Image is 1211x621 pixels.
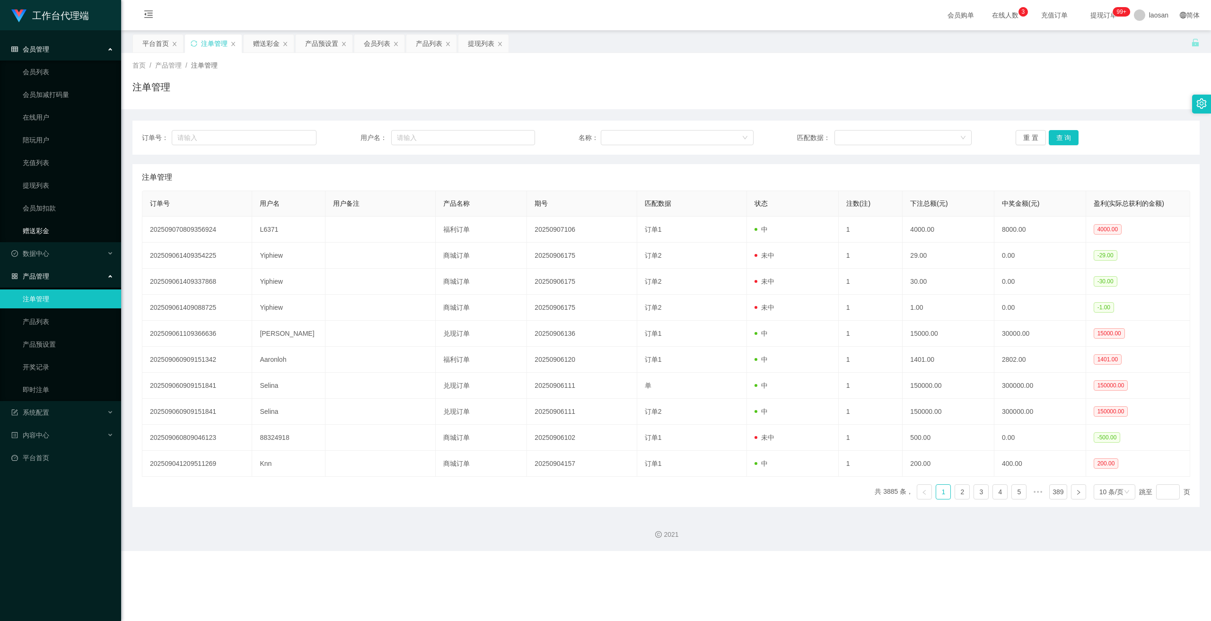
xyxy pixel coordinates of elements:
td: 1 [839,217,903,243]
td: 20250906102 [527,425,637,451]
td: 0.00 [994,425,1086,451]
td: 1 [839,399,903,425]
a: 3 [974,485,988,499]
span: -1.00 [1094,302,1114,313]
td: 商城订单 [436,269,527,295]
span: 产品管理 [155,61,182,69]
span: 未中 [755,304,774,311]
div: 2021 [129,530,1203,540]
span: 中 [755,382,768,389]
i: 图标: down [742,135,748,141]
td: 29.00 [903,243,994,269]
a: 在线用户 [23,108,114,127]
i: 图标: close [497,41,503,47]
td: 1 [839,321,903,347]
td: 202509060909151841 [142,399,252,425]
td: 商城订单 [436,295,527,321]
span: 订单1 [645,434,662,441]
div: 10 条/页 [1099,485,1123,499]
td: 2802.00 [994,347,1086,373]
a: 会员加减打码量 [23,85,114,104]
sup: 1101 [1113,7,1130,17]
span: 系统配置 [11,409,49,416]
span: 订单2 [645,304,662,311]
button: 查 询 [1049,130,1079,145]
td: Knn [252,451,325,477]
td: 20250906120 [527,347,637,373]
span: 用户名 [260,200,280,207]
i: 图标: form [11,409,18,416]
td: 202509061409354225 [142,243,252,269]
td: 1.00 [903,295,994,321]
td: 30.00 [903,269,994,295]
span: 150000.00 [1094,380,1128,391]
span: 匹配数据： [797,133,834,143]
td: 500.00 [903,425,994,451]
i: 图标: copyright [655,531,662,538]
span: 数据中心 [11,250,49,257]
li: 下一页 [1071,484,1086,499]
span: 名称： [579,133,600,143]
i: 图标: down [960,135,966,141]
td: 300000.00 [994,399,1086,425]
span: 15000.00 [1094,328,1125,339]
span: 用户名： [360,133,391,143]
li: 389 [1049,484,1067,499]
td: 202509060909151841 [142,373,252,399]
td: 20250906111 [527,399,637,425]
a: 注单管理 [23,289,114,308]
td: Selina [252,399,325,425]
span: 未中 [755,252,774,259]
div: 产品预设置 [305,35,338,52]
td: 4000.00 [903,217,994,243]
td: 202509061109366636 [142,321,252,347]
a: 1 [936,485,950,499]
li: 共 3885 条， [875,484,913,499]
span: 期号 [535,200,548,207]
span: 订单1 [645,356,662,363]
td: 202509070809356924 [142,217,252,243]
li: 4 [992,484,1008,499]
i: 图标: menu-fold [132,0,165,31]
td: Selina [252,373,325,399]
i: 图标: close [230,41,236,47]
td: Yiphiew [252,269,325,295]
span: 首页 [132,61,146,69]
div: 跳至 页 [1139,484,1190,499]
div: 注单管理 [201,35,228,52]
td: Yiphiew [252,243,325,269]
td: 1 [839,269,903,295]
div: 赠送彩金 [253,35,280,52]
i: 图标: left [921,490,927,495]
td: 20250906175 [527,243,637,269]
td: 商城订单 [436,425,527,451]
div: 提现列表 [468,35,494,52]
i: 图标: down [1124,489,1130,496]
p: 3 [1021,7,1025,17]
span: 内容中心 [11,431,49,439]
td: 兑现订单 [436,321,527,347]
span: / [185,61,187,69]
span: 4000.00 [1094,224,1122,235]
td: 1 [839,347,903,373]
span: 订单1 [645,330,662,337]
i: 图标: sync [191,40,197,47]
span: 充值订单 [1036,12,1072,18]
h1: 注单管理 [132,80,170,94]
span: 订单2 [645,252,662,259]
div: 会员列表 [364,35,390,52]
i: 图标: check-circle-o [11,250,18,257]
span: 中 [755,330,768,337]
li: 向后 5 页 [1030,484,1045,499]
a: 会员列表 [23,62,114,81]
a: 提现列表 [23,176,114,195]
span: 未中 [755,278,774,285]
input: 请输入 [172,130,316,145]
a: 5 [1012,485,1026,499]
td: 202509060809046123 [142,425,252,451]
a: 即时注单 [23,380,114,399]
td: 1 [839,451,903,477]
span: 订单号 [150,200,170,207]
a: 工作台代理端 [11,11,89,19]
td: Aaronloh [252,347,325,373]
